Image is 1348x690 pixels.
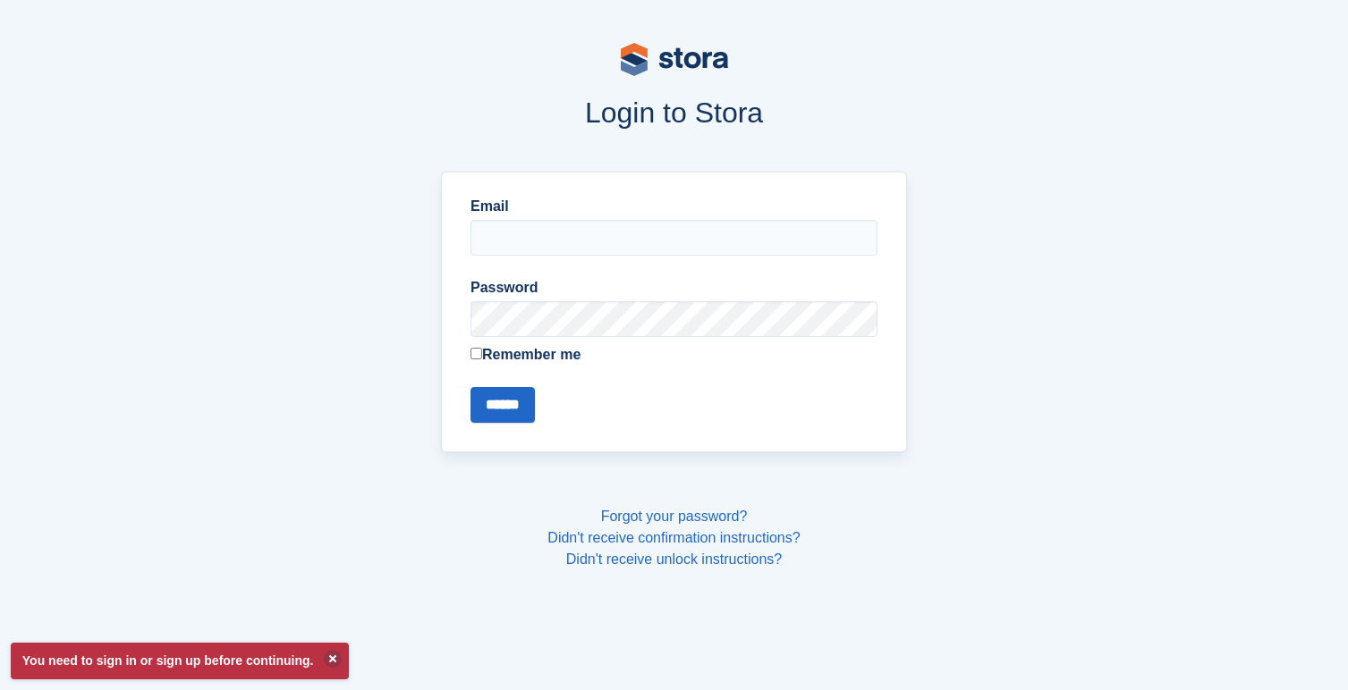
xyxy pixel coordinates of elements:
[601,509,748,524] a: Forgot your password?
[471,344,877,366] label: Remember me
[471,196,877,217] label: Email
[621,43,728,76] img: stora-logo-53a41332b3708ae10de48c4981b4e9114cc0af31d8433b30ea865607fb682f29.svg
[547,530,800,545] a: Didn't receive confirmation instructions?
[100,97,1249,129] h1: Login to Stora
[471,277,877,299] label: Password
[11,643,349,679] p: You need to sign in or sign up before continuing.
[471,348,482,359] input: Remember me
[566,551,782,567] a: Didn't receive unlock instructions?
